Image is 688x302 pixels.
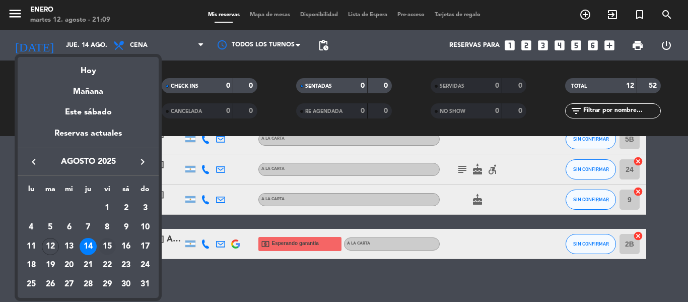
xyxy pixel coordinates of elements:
div: 8 [99,219,116,236]
td: 28 de agosto de 2025 [79,275,98,294]
td: 8 de agosto de 2025 [98,218,117,237]
div: Hoy [18,57,159,78]
td: 2 de agosto de 2025 [117,199,136,218]
div: 17 [136,238,154,255]
div: Reservas actuales [18,127,159,148]
div: 27 [60,276,78,293]
div: 10 [136,219,154,236]
th: miércoles [59,184,79,199]
div: 15 [99,238,116,255]
th: martes [41,184,60,199]
th: lunes [22,184,41,199]
div: 21 [80,257,97,274]
td: 1 de agosto de 2025 [98,199,117,218]
div: 30 [117,276,134,293]
div: 20 [60,257,78,274]
td: 5 de agosto de 2025 [41,218,60,237]
div: 18 [23,257,40,274]
div: 19 [42,257,59,274]
div: 6 [60,219,78,236]
td: 10 de agosto de 2025 [135,218,155,237]
div: 3 [136,200,154,217]
td: 13 de agosto de 2025 [59,237,79,256]
div: 24 [136,257,154,274]
td: 15 de agosto de 2025 [98,237,117,256]
div: 1 [99,200,116,217]
div: 2 [117,200,134,217]
td: 18 de agosto de 2025 [22,256,41,275]
div: 11 [23,238,40,255]
th: sábado [117,184,136,199]
td: 31 de agosto de 2025 [135,275,155,294]
div: 31 [136,276,154,293]
div: 14 [80,238,97,255]
td: 4 de agosto de 2025 [22,218,41,237]
th: viernes [98,184,117,199]
td: 19 de agosto de 2025 [41,256,60,275]
th: jueves [79,184,98,199]
td: 16 de agosto de 2025 [117,237,136,256]
td: 20 de agosto de 2025 [59,256,79,275]
td: 12 de agosto de 2025 [41,237,60,256]
div: 28 [80,276,97,293]
td: 6 de agosto de 2025 [59,218,79,237]
div: Mañana [18,78,159,98]
td: 3 de agosto de 2025 [135,199,155,218]
td: 29 de agosto de 2025 [98,275,117,294]
td: 14 de agosto de 2025 [79,237,98,256]
td: 27 de agosto de 2025 [59,275,79,294]
td: 21 de agosto de 2025 [79,256,98,275]
div: Este sábado [18,98,159,127]
td: 11 de agosto de 2025 [22,237,41,256]
td: 24 de agosto de 2025 [135,256,155,275]
td: 22 de agosto de 2025 [98,256,117,275]
div: 22 [99,257,116,274]
td: 26 de agosto de 2025 [41,275,60,294]
td: AGO. [22,199,98,218]
button: keyboard_arrow_left [25,155,43,168]
div: 4 [23,219,40,236]
td: 7 de agosto de 2025 [79,218,98,237]
button: keyboard_arrow_right [133,155,152,168]
i: keyboard_arrow_left [28,156,40,168]
div: 29 [99,276,116,293]
td: 9 de agosto de 2025 [117,218,136,237]
div: 7 [80,219,97,236]
div: 23 [117,257,134,274]
span: agosto 2025 [43,155,133,168]
div: 13 [60,238,78,255]
div: 25 [23,276,40,293]
td: 25 de agosto de 2025 [22,275,41,294]
i: keyboard_arrow_right [136,156,149,168]
div: 16 [117,238,134,255]
div: 12 [42,238,59,255]
div: 26 [42,276,59,293]
td: 30 de agosto de 2025 [117,275,136,294]
div: 9 [117,219,134,236]
td: 17 de agosto de 2025 [135,237,155,256]
td: 23 de agosto de 2025 [117,256,136,275]
div: 5 [42,219,59,236]
th: domingo [135,184,155,199]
